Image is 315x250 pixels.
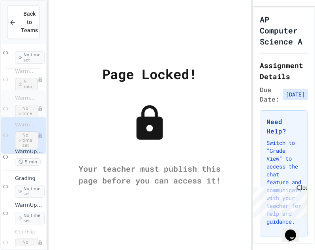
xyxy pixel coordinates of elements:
[15,202,45,209] span: WarmUp2_2
[102,64,197,84] div: Page Locked!
[266,117,301,136] h3: Need Help?
[15,185,45,198] span: No time set
[260,85,279,104] span: Due Date:
[260,14,308,47] h1: AP Computer Science A
[15,212,45,224] span: No time set
[15,122,37,128] span: WarmUp1_12
[21,10,38,35] span: Back to Teams
[15,95,37,102] span: WarmUp1_11
[15,68,37,75] span: WarmUp1_10
[3,3,54,50] div: Chat with us now!Close
[37,106,43,111] div: Unpublished
[37,133,43,138] div: Unpublished
[15,105,38,123] span: No time set
[15,148,45,155] span: WarmUp2_1
[71,163,229,186] div: Your teacher must publish this page before you can access it!
[15,131,38,150] span: No time set
[282,219,307,242] iframe: chat widget
[37,240,43,245] div: Unpublished
[15,229,37,235] span: CoinFlip
[15,78,37,91] span: 5 min
[15,175,45,182] span: Grading
[249,184,307,218] iframe: chat widget
[37,77,43,82] div: Unpublished
[266,139,301,226] p: Switch to "Grade View" to access the chat feature and communicate with your teacher for help and ...
[15,158,41,166] span: 5 min
[15,51,45,64] span: No time set
[260,60,308,82] h2: Assignment Details
[283,89,308,100] span: [DATE]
